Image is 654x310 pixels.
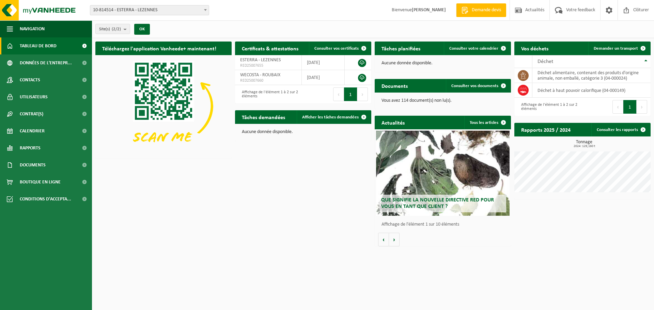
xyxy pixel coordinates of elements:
a: Demande devis [456,3,506,17]
button: Next [637,100,647,114]
span: Consulter vos certificats [314,46,359,51]
h2: Actualités [375,116,411,129]
p: Aucune donnée disponible. [242,130,364,134]
button: Next [357,87,368,101]
span: Contacts [20,71,40,88]
span: Données de l'entrepr... [20,54,72,71]
h2: Tâches demandées [235,110,292,124]
a: Consulter les rapports [591,123,650,136]
button: Vorige [378,233,389,246]
span: Demande devis [470,7,503,14]
span: Contrat(s) [20,105,43,123]
span: Conditions d'accepta... [20,191,71,208]
h2: Vos déchets [514,42,555,55]
span: ESTERRA - LEZENNES [240,58,281,63]
span: Demander un transport [594,46,638,51]
a: Tous les articles [464,116,510,129]
img: Download de VHEPlus App [95,55,232,157]
a: Afficher les tâches demandées [297,110,371,124]
h2: Documents [375,79,415,92]
button: Site(s)(2/2) [95,24,130,34]
a: Demander un transport [588,42,650,55]
span: Tableau de bord [20,37,57,54]
count: (2/2) [112,27,121,31]
span: Boutique en ligne [20,174,61,191]
td: [DATE] [302,55,345,70]
div: Affichage de l'élément 1 à 2 sur 2 éléments [518,99,579,114]
span: RED25007655 [240,63,296,68]
h2: Téléchargez l'application Vanheede+ maintenant! [95,42,223,55]
span: Calendrier [20,123,45,140]
span: Déchet [538,59,553,64]
td: [DATE] [302,70,345,85]
strong: [PERSON_NAME] [412,7,446,13]
button: 1 [344,87,357,101]
a: Consulter votre calendrier [444,42,510,55]
span: 10-814514 - ESTERRA - LEZENNES [90,5,209,15]
button: OK [134,24,150,35]
span: Documents [20,157,46,174]
span: RED25007660 [240,78,296,83]
h2: Rapports 2025 / 2024 [514,123,577,136]
a: Consulter vos certificats [309,42,371,55]
span: WECOSTA - ROUBAIX [240,72,280,78]
p: Aucune donnée disponible. [381,61,504,66]
p: Affichage de l'élément 1 sur 10 éléments [381,222,508,227]
div: Affichage de l'élément 1 à 2 sur 2 éléments [238,87,300,102]
span: Consulter vos documents [451,84,498,88]
span: Que signifie la nouvelle directive RED pour vous en tant que client ? [381,197,494,209]
h2: Tâches planifiées [375,42,427,55]
td: déchet à haut pouvoir calorifique (04-000149) [532,83,651,98]
button: 1 [623,100,637,114]
span: Site(s) [99,24,121,34]
span: Consulter votre calendrier [449,46,498,51]
span: Afficher les tâches demandées [302,115,359,119]
a: Que signifie la nouvelle directive RED pour vous en tant que client ? [376,131,510,216]
p: Vous avez 114 document(s) non lu(s). [381,98,504,103]
span: 2024: 129,160 t [518,145,651,148]
button: Volgende [389,233,400,246]
h3: Tonnage [518,140,651,148]
button: Previous [333,87,344,101]
span: Rapports [20,140,41,157]
h2: Certificats & attestations [235,42,305,55]
span: Navigation [20,20,45,37]
td: déchet alimentaire, contenant des produits d'origine animale, non emballé, catégorie 3 (04-000024) [532,68,651,83]
span: Utilisateurs [20,88,48,105]
button: Previous [612,100,623,114]
a: Consulter vos documents [446,79,510,93]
